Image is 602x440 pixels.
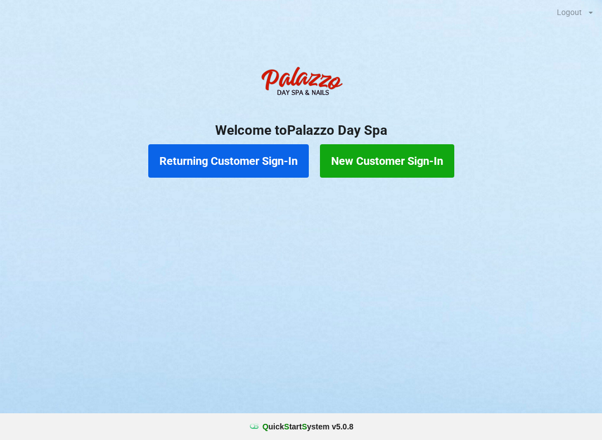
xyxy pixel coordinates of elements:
[284,422,289,431] span: S
[263,422,269,431] span: Q
[256,61,346,105] img: PalazzoDaySpaNails-Logo.png
[263,421,353,432] b: uick tart ystem v 5.0.8
[302,422,307,431] span: S
[249,421,260,432] img: favicon.ico
[557,8,582,16] div: Logout
[148,144,309,178] button: Returning Customer Sign-In
[320,144,454,178] button: New Customer Sign-In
